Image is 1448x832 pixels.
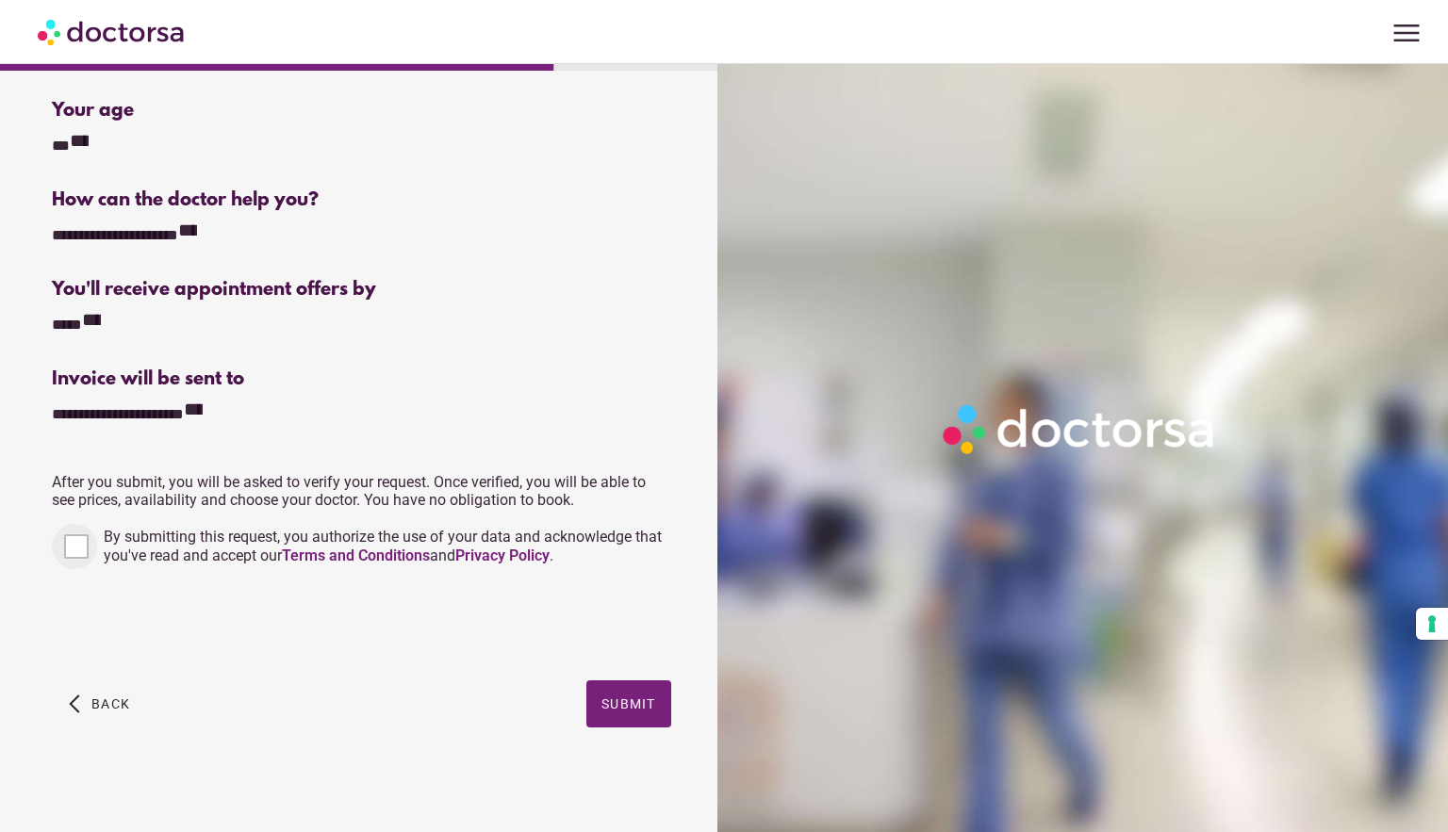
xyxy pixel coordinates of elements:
[601,696,656,711] span: Submit
[935,397,1225,461] img: Logo-Doctorsa-trans-White-partial-flat.png
[91,696,130,711] span: Back
[38,10,187,53] img: Doctorsa.com
[1389,15,1424,51] span: menu
[52,368,670,390] div: Invoice will be sent to
[61,680,138,727] button: arrow_back_ios Back
[455,547,550,564] a: Privacy Policy
[52,279,670,301] div: You'll receive appointment offers by
[1416,608,1448,640] button: Your consent preferences for tracking technologies
[52,100,358,122] div: Your age
[52,189,670,211] div: How can the doctor help you?
[586,680,671,727] button: Submit
[282,547,430,564] a: Terms and Conditions
[104,528,662,564] span: By submitting this request, you authorize the use of your data and acknowledge that you've read a...
[52,588,338,661] iframe: reCAPTCHA
[52,473,670,509] p: After you submit, you will be asked to verify your request. Once verified, you will be able to se...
